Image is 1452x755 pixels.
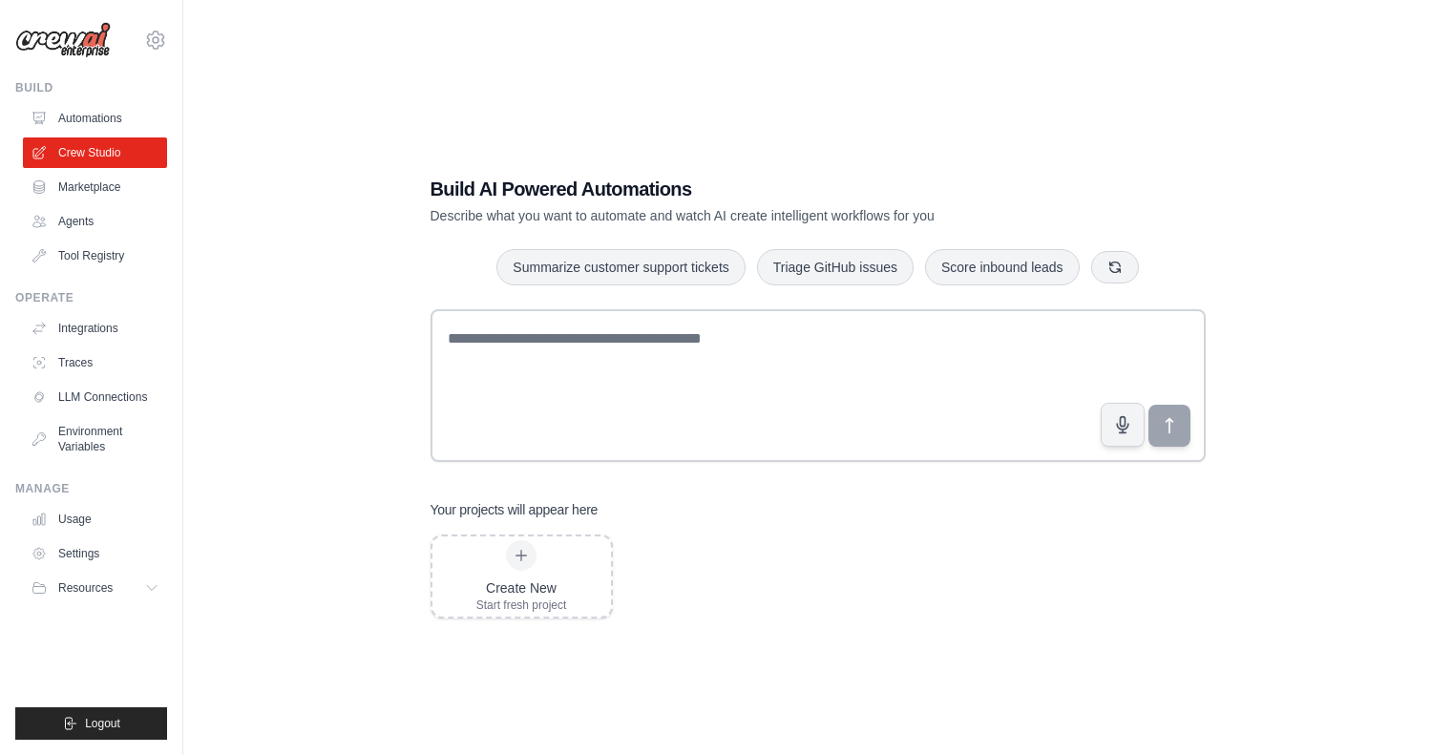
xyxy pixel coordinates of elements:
[23,504,167,535] a: Usage
[23,416,167,462] a: Environment Variables
[476,598,567,613] div: Start fresh project
[15,707,167,740] button: Logout
[431,206,1072,225] p: Describe what you want to automate and watch AI create intelligent workflows for you
[431,176,1072,202] h1: Build AI Powered Automations
[476,578,567,598] div: Create New
[23,206,167,237] a: Agents
[23,137,167,168] a: Crew Studio
[23,382,167,412] a: LLM Connections
[23,103,167,134] a: Automations
[23,573,167,603] button: Resources
[15,290,167,305] div: Operate
[1101,403,1145,447] button: Click to speak your automation idea
[925,249,1080,285] button: Score inbound leads
[23,172,167,202] a: Marketplace
[23,241,167,271] a: Tool Registry
[757,249,914,285] button: Triage GitHub issues
[15,22,111,58] img: Logo
[23,313,167,344] a: Integrations
[431,500,599,519] h3: Your projects will appear here
[15,80,167,95] div: Build
[58,580,113,596] span: Resources
[15,481,167,496] div: Manage
[1091,251,1139,283] button: Get new suggestions
[496,249,745,285] button: Summarize customer support tickets
[23,347,167,378] a: Traces
[85,716,120,731] span: Logout
[23,538,167,569] a: Settings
